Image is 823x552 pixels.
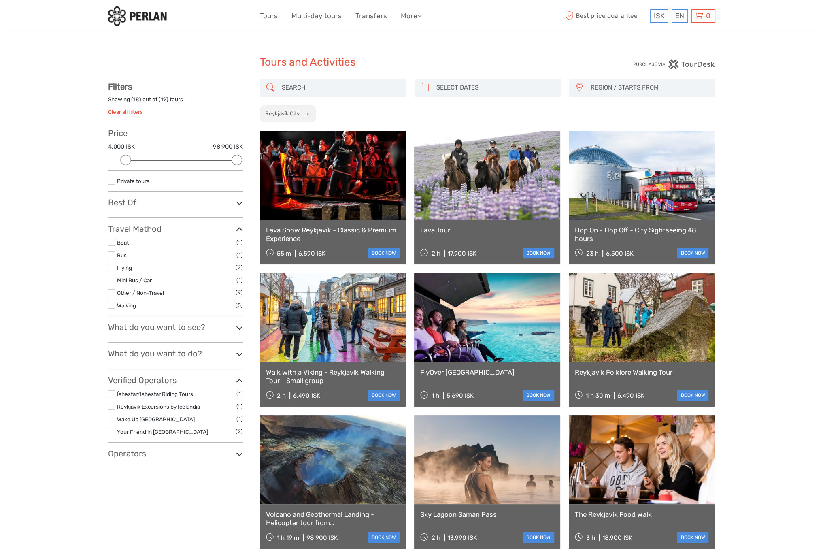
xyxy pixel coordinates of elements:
a: book now [523,248,554,258]
span: 2 h [277,392,286,399]
span: (2) [236,427,243,436]
a: book now [368,532,400,543]
a: book now [368,248,400,258]
div: 13.990 ISK [448,534,477,541]
a: More [401,10,422,22]
span: 1 h [432,392,439,399]
a: Boat [117,239,129,246]
div: 18.900 ISK [602,534,632,541]
h3: Price [108,128,243,138]
img: PurchaseViaTourDesk.png [633,59,715,69]
h3: What do you want to do? [108,349,243,358]
a: Other / Non-Travel [117,290,164,296]
a: Multi-day tours [291,10,342,22]
span: 2 h [432,534,440,541]
a: Your Friend in [GEOGRAPHIC_DATA] [117,428,208,435]
a: Lava Show Reykjavík - Classic & Premium Experience [266,226,400,243]
span: 0 [705,12,712,20]
span: (1) [236,389,243,399]
div: Showing ( ) out of ( ) tours [108,96,243,108]
a: Transfers [355,10,387,22]
a: Reykjavik Excursions by Icelandia [117,403,200,410]
span: Best price guarantee [564,9,648,23]
a: book now [523,390,554,401]
a: book now [677,390,708,401]
input: SEARCH [279,81,402,95]
strong: Filters [108,82,132,92]
h2: Reykjavík City [265,110,300,117]
a: FlyOver [GEOGRAPHIC_DATA] [420,368,554,376]
span: (5) [236,301,243,310]
a: Sky Lagoon Saman Pass [420,510,554,518]
img: 288-6a22670a-0f57-43d8-a107-52fbc9b92f2c_logo_small.jpg [108,6,167,26]
span: (1) [236,402,243,411]
input: SELECT DATES [433,81,557,95]
span: (1) [236,275,243,285]
div: 98.900 ISK [306,534,338,541]
p: We're away right now. Please check back later! [11,14,91,21]
div: 6.590 ISK [298,250,325,257]
div: 6.490 ISK [617,392,644,399]
span: 2 h [432,250,440,257]
h3: What do you want to see? [108,322,243,332]
div: EN [672,9,688,23]
span: (1) [236,238,243,247]
a: Bus [117,252,127,258]
span: (9) [236,288,243,297]
h1: Tours and Activities [260,56,564,69]
div: 6.500 ISK [606,250,634,257]
span: 3 h [586,534,595,541]
div: 5.690 ISK [447,392,474,399]
a: Reykjavik Folklore Walking Tour [575,368,709,376]
span: ISK [654,12,664,20]
h3: Best Of [108,198,243,207]
a: The Reykjavík Food Walk [575,510,709,518]
h3: Travel Method [108,224,243,234]
span: (2) [236,263,243,272]
a: Walk with a Viking - Reykjavik Walking Tour - Small group [266,368,400,385]
span: 1 h 30 m [586,392,610,399]
a: Mini Bus / Car [117,277,152,283]
a: Tours [260,10,278,22]
a: Volcano and Geothermal Landing - Helicopter tour from [GEOGRAPHIC_DATA] [266,510,400,527]
span: 55 m [277,250,291,257]
span: (1) [236,414,243,424]
a: Flying [117,264,132,271]
div: 17.900 ISK [448,250,476,257]
h3: Verified Operators [108,375,243,385]
button: Open LiveChat chat widget [93,13,103,22]
a: Hop On - Hop Off - City Sightseeing 48 hours [575,226,709,243]
label: 4.000 ISK [108,143,135,151]
a: Private tours [117,178,149,184]
a: Íshestar/Ishestar Riding Tours [117,391,193,397]
span: (1) [236,250,243,260]
label: 19 [161,96,166,103]
button: REGION / STARTS FROM [587,81,711,94]
a: book now [523,532,554,543]
div: 6.490 ISK [293,392,320,399]
a: Clear all filters [108,109,143,115]
a: book now [677,532,708,543]
a: Wake Up [GEOGRAPHIC_DATA] [117,416,195,422]
a: Walking [117,302,136,309]
a: book now [368,390,400,401]
a: book now [677,248,708,258]
label: 18 [133,96,139,103]
button: x [301,109,312,118]
label: 98.900 ISK [213,143,243,151]
h3: Operators [108,449,243,458]
a: Lava Tour [420,226,554,234]
span: 23 h [586,250,599,257]
span: 1 h 19 m [277,534,299,541]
